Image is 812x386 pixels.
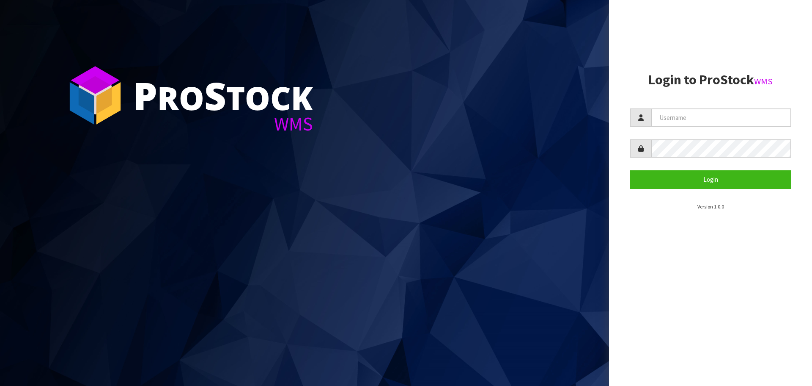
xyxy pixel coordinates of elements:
[133,76,313,114] div: ro tock
[204,69,226,121] span: S
[63,64,127,127] img: ProStock Cube
[133,114,313,133] div: WMS
[630,72,791,87] h2: Login to ProStock
[697,203,724,210] small: Version 1.0.0
[651,108,791,127] input: Username
[133,69,157,121] span: P
[630,170,791,189] button: Login
[754,76,773,87] small: WMS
